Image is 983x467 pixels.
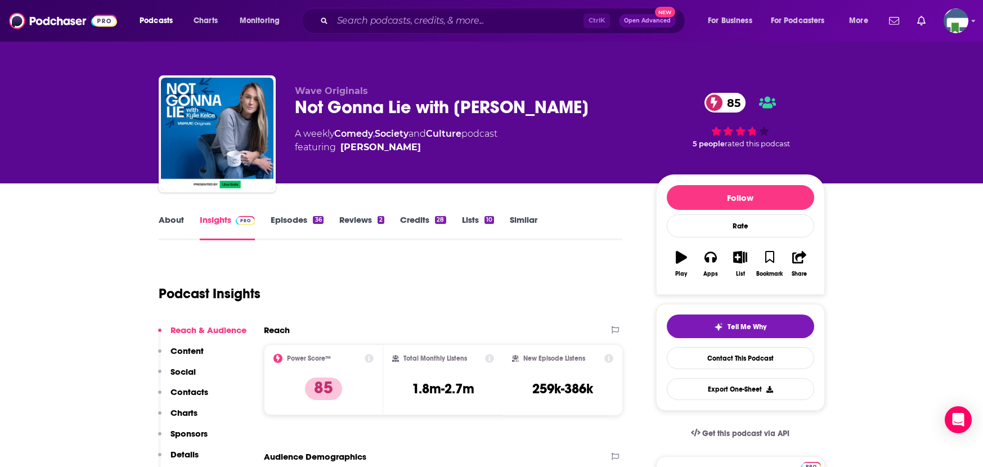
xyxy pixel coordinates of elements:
[885,11,904,30] a: Show notifications dropdown
[158,387,208,407] button: Contacts
[170,387,208,397] p: Contacts
[702,429,789,438] span: Get this podcast via API
[667,185,814,210] button: Follow
[667,378,814,400] button: Export One-Sheet
[435,216,446,224] div: 28
[295,141,497,154] span: featuring
[271,214,323,240] a: Episodes36
[700,12,766,30] button: open menu
[159,214,184,240] a: About
[158,345,204,366] button: Content
[158,325,246,345] button: Reach & Audience
[756,271,783,277] div: Bookmark
[295,127,497,154] div: A weekly podcast
[704,93,746,113] a: 85
[667,347,814,369] a: Contact This Podcast
[667,315,814,338] button: tell me why sparkleTell Me Why
[510,214,537,240] a: Similar
[841,12,882,30] button: open menu
[373,128,375,139] span: ,
[725,140,790,148] span: rated this podcast
[132,12,187,30] button: open menu
[170,428,208,439] p: Sponsors
[264,325,290,335] h2: Reach
[725,244,755,284] button: List
[532,380,593,397] h3: 259k-386k
[764,12,841,30] button: open menu
[333,12,583,30] input: Search podcasts, credits, & more...
[583,14,610,28] span: Ctrl K
[9,10,117,32] img: Podchaser - Follow, Share and Rate Podcasts
[170,449,199,460] p: Details
[913,11,930,30] a: Show notifications dropdown
[409,128,426,139] span: and
[161,78,273,190] img: Not Gonna Lie with Kylie Kelce
[403,354,467,362] h2: Total Monthly Listens
[334,128,373,139] a: Comedy
[944,8,968,33] img: User Profile
[240,13,280,29] span: Monitoring
[523,354,585,362] h2: New Episode Listens
[849,13,868,29] span: More
[703,271,718,277] div: Apps
[339,214,384,240] a: Reviews2
[400,214,446,240] a: Credits28
[944,8,968,33] button: Show profile menu
[264,451,366,462] h2: Audience Demographics
[287,354,331,362] h2: Power Score™
[667,244,696,284] button: Play
[771,13,825,29] span: For Podcasters
[159,285,261,302] h1: Podcast Insights
[375,128,409,139] a: Society
[716,93,746,113] span: 85
[944,8,968,33] span: Logged in as KCMedia
[696,244,725,284] button: Apps
[340,141,421,154] a: Kylie Kelce
[200,214,255,240] a: InsightsPodchaser Pro
[655,7,675,17] span: New
[675,271,687,277] div: Play
[295,86,368,96] span: Wave Originals
[755,244,784,284] button: Bookmark
[305,378,342,400] p: 85
[667,214,814,237] div: Rate
[158,366,196,387] button: Social
[412,380,474,397] h3: 1.8m-2.7m
[736,271,745,277] div: List
[624,18,671,24] span: Open Advanced
[784,244,814,284] button: Share
[682,420,799,447] a: Get this podcast via API
[792,271,807,277] div: Share
[619,14,676,28] button: Open AdvancedNew
[426,128,461,139] a: Culture
[170,345,204,356] p: Content
[158,407,198,428] button: Charts
[170,366,196,377] p: Social
[312,8,696,34] div: Search podcasts, credits, & more...
[140,13,173,29] span: Podcasts
[708,13,752,29] span: For Business
[945,406,972,433] div: Open Intercom Messenger
[462,214,494,240] a: Lists10
[656,86,825,155] div: 85 5 peoplerated this podcast
[158,428,208,449] button: Sponsors
[728,322,766,331] span: Tell Me Why
[232,12,294,30] button: open menu
[194,13,218,29] span: Charts
[484,216,494,224] div: 10
[170,407,198,418] p: Charts
[186,12,225,30] a: Charts
[170,325,246,335] p: Reach & Audience
[714,322,723,331] img: tell me why sparkle
[313,216,323,224] div: 36
[236,216,255,225] img: Podchaser Pro
[378,216,384,224] div: 2
[693,140,725,148] span: 5 people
